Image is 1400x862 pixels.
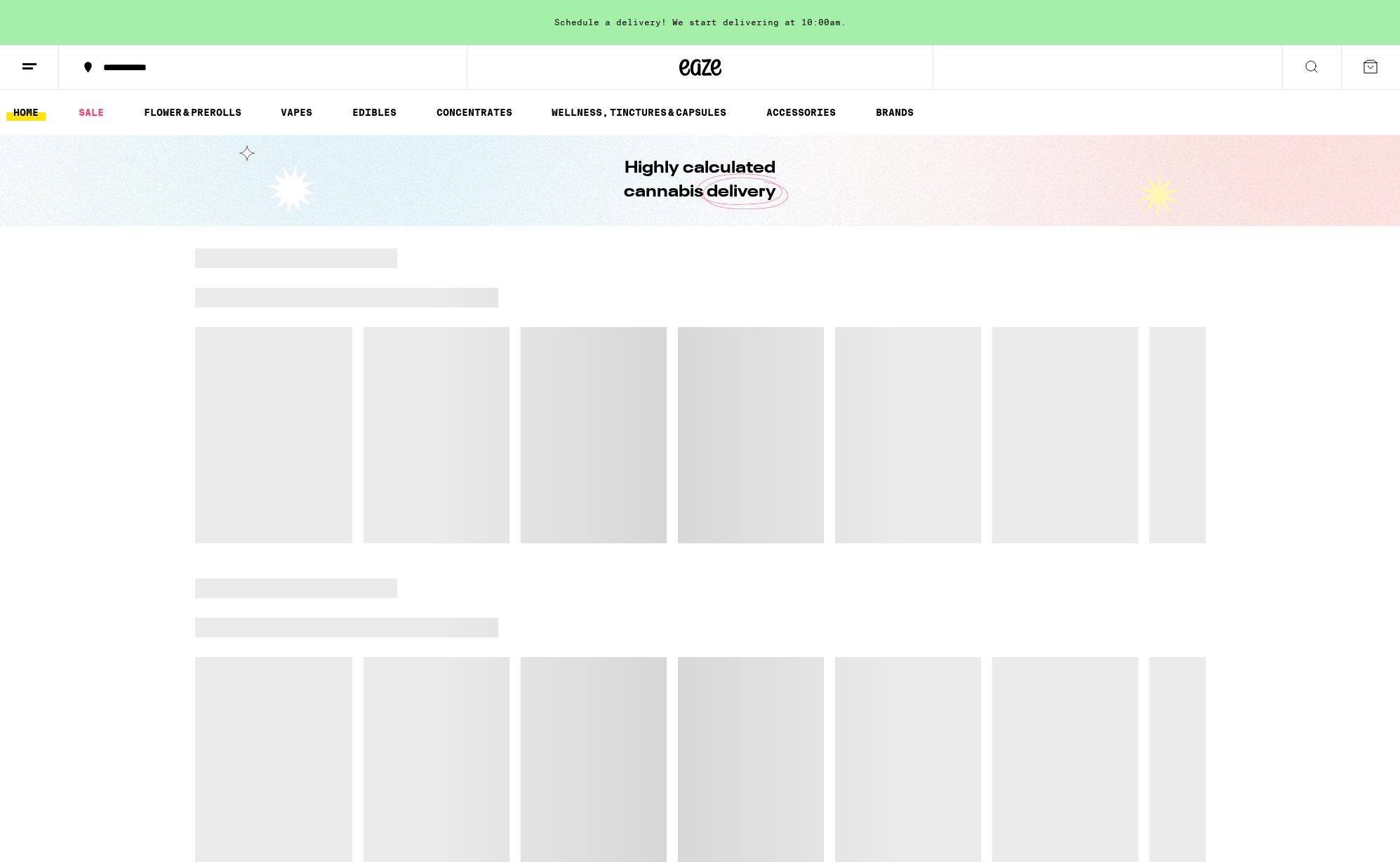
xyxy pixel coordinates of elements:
a: HOME [6,104,46,121]
a: EDIBLES [345,104,404,121]
a: WELLNESS, TINCTURES & CAPSULES [545,104,733,121]
a: CONCENTRATES [429,104,519,121]
a: SALE [72,104,111,121]
h1: Highly calculated cannabis delivery [585,157,816,204]
a: FLOWER & PREROLLS [137,104,248,121]
a: ACCESSORIES [759,104,843,121]
a: BRANDS [869,104,921,121]
a: VAPES [274,104,319,121]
